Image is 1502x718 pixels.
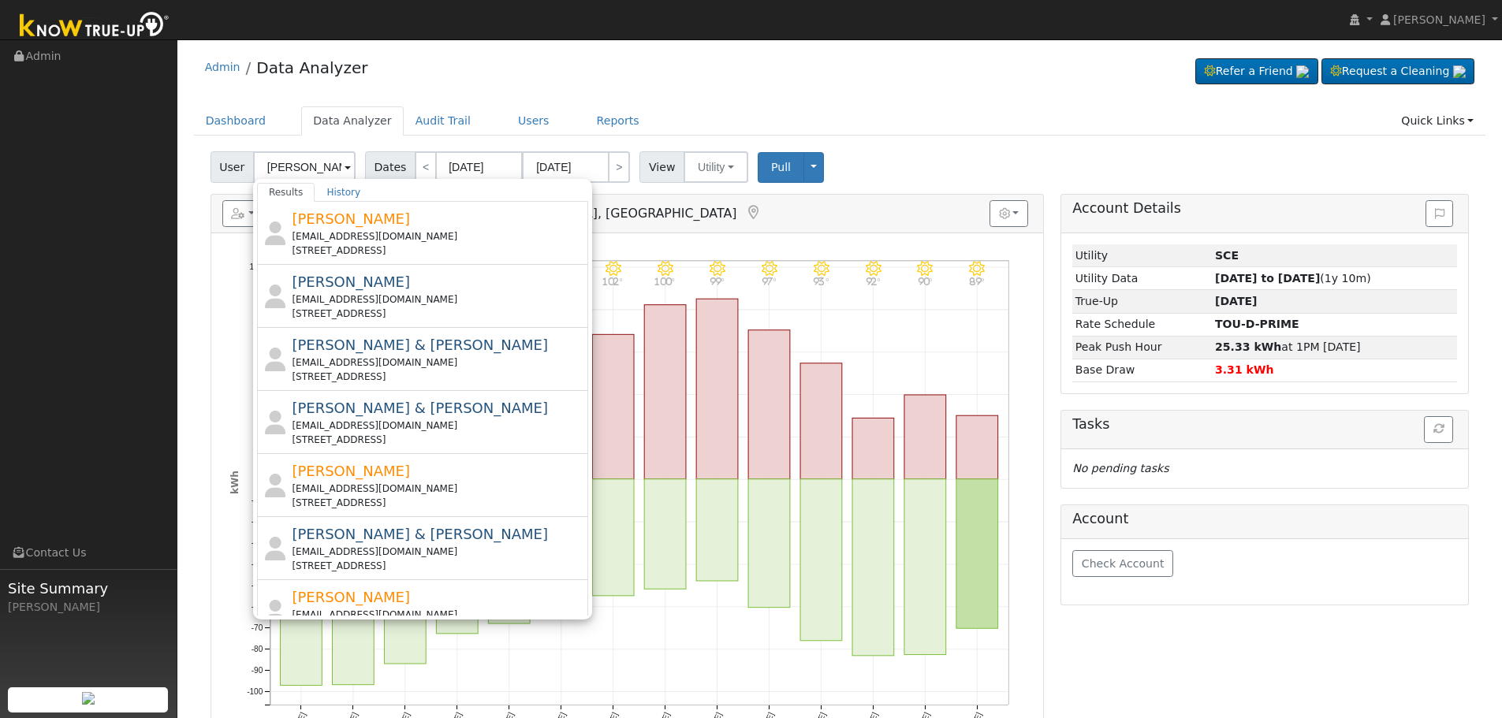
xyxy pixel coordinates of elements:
[292,370,584,384] div: [STREET_ADDRESS]
[1072,550,1173,577] button: Check Account
[1453,65,1466,78] img: retrieve
[1296,65,1309,78] img: retrieve
[800,479,842,641] rect: onclick=""
[292,433,584,447] div: [STREET_ADDRESS]
[762,261,777,277] i: 8/13 - Clear
[608,151,630,183] a: >
[1321,58,1474,85] a: Request a Cleaning
[1212,336,1457,359] td: at 1PM [DATE]
[1215,249,1239,262] strong: ID: ROHETDFCV, authorized: 11/25/24
[251,666,263,675] text: -90
[1072,336,1212,359] td: Peak Push Hour
[251,581,263,590] text: -50
[1215,363,1274,376] strong: 3.31 kWh
[852,419,894,479] rect: onclick=""
[800,363,842,479] rect: onclick=""
[1215,318,1299,330] strong: 54
[8,578,169,599] span: Site Summary
[710,261,725,277] i: 8/12 - Clear
[1195,58,1318,85] a: Refer a Friend
[956,415,998,479] rect: onclick=""
[1082,557,1165,570] span: Check Account
[639,151,684,183] span: View
[1072,290,1212,313] td: True-Up
[253,151,356,183] input: Select a User
[415,151,437,183] a: <
[8,599,169,616] div: [PERSON_NAME]
[257,183,315,202] a: Results
[748,479,790,608] rect: onclick=""
[292,419,584,433] div: [EMAIL_ADDRESS][DOMAIN_NAME]
[292,545,584,559] div: [EMAIL_ADDRESS][DOMAIN_NAME]
[684,151,748,183] button: Utility
[592,479,634,596] rect: onclick=""
[251,497,263,505] text: -10
[651,277,679,285] p: 100°
[251,539,263,548] text: -30
[292,496,584,510] div: [STREET_ADDRESS]
[292,229,584,244] div: [EMAIL_ADDRESS][DOMAIN_NAME]
[1424,416,1453,443] button: Refresh
[1215,272,1371,285] span: (1y 10m)
[292,292,584,307] div: [EMAIL_ADDRESS][DOMAIN_NAME]
[1072,244,1212,267] td: Utility
[249,262,263,271] text: 100
[251,602,263,611] text: -60
[658,261,673,277] i: 8/11 - Clear
[315,183,372,202] a: History
[813,261,829,277] i: 8/14 - Clear
[292,463,410,479] span: [PERSON_NAME]
[755,277,783,285] p: 97°
[969,261,985,277] i: 8/17 - Clear
[301,106,404,136] a: Data Analyzer
[211,151,254,183] span: User
[644,479,686,590] rect: onclick=""
[292,559,584,573] div: [STREET_ADDRESS]
[644,305,686,479] rect: onclick=""
[251,623,263,632] text: -70
[1393,13,1485,26] span: [PERSON_NAME]
[904,479,946,655] rect: onclick=""
[82,692,95,705] img: retrieve
[256,58,367,77] a: Data Analyzer
[194,106,278,136] a: Dashboard
[599,277,627,285] p: 102°
[251,645,263,653] text: -80
[963,277,991,285] p: 89°
[384,479,426,664] rect: onclick=""
[917,261,933,277] i: 8/16 - Clear
[1072,511,1457,527] h5: Account
[744,205,762,221] a: Map
[292,589,410,605] span: [PERSON_NAME]
[229,471,240,494] text: kWh
[1215,340,1281,353] strong: 25.33 kWh
[292,210,410,227] span: [PERSON_NAME]
[606,261,621,277] i: 8/10 - Clear
[205,61,240,73] a: Admin
[696,479,738,581] rect: onclick=""
[1072,200,1457,217] h5: Account Details
[1072,267,1212,290] td: Utility Data
[859,277,887,285] p: 92°
[12,9,177,44] img: Know True-Up
[592,335,634,479] rect: onclick=""
[1215,295,1258,307] strong: [DATE]
[292,526,548,542] span: [PERSON_NAME] & [PERSON_NAME]
[1072,416,1457,433] h5: Tasks
[585,106,651,136] a: Reports
[247,687,263,696] text: -100
[292,307,584,321] div: [STREET_ADDRESS]
[771,161,791,173] span: Pull
[865,261,881,277] i: 8/15 - Clear
[292,337,548,353] span: [PERSON_NAME] & [PERSON_NAME]
[467,206,737,221] span: [GEOGRAPHIC_DATA], [GEOGRAPHIC_DATA]
[1389,106,1485,136] a: Quick Links
[696,299,738,479] rect: onclick=""
[436,479,478,634] rect: onclick=""
[365,151,416,183] span: Dates
[758,152,804,183] button: Pull
[280,479,322,686] rect: onclick=""
[1072,313,1212,336] td: Rate Schedule
[1426,200,1453,227] button: Issue History
[292,400,548,416] span: [PERSON_NAME] & [PERSON_NAME]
